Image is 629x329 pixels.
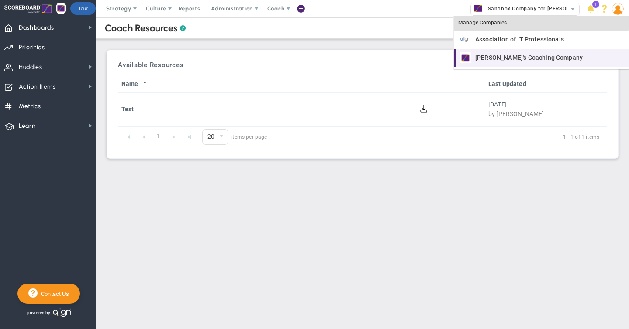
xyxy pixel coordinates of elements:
img: 20858.Company.photo [460,52,471,63]
span: Contact Us [38,291,69,297]
span: [PERSON_NAME]'s Coaching Company [475,55,583,61]
span: Culture [146,5,166,12]
span: Dashboards [19,19,54,37]
div: Manage Companies [454,16,629,31]
img: 33585.Company.photo [473,3,484,14]
span: 1 [151,127,166,145]
span: by [PERSON_NAME] [488,110,544,117]
span: Priorities [19,38,45,57]
span: 1 - 1 of 1 items [278,132,599,142]
span: Strategy [106,5,131,12]
span: Huddles [19,58,42,76]
span: Learn [19,117,35,135]
span: 1 [592,1,599,8]
span: Association of IT Professionals [475,36,564,42]
img: 20836.Company.photo [460,34,471,45]
span: Action Items [19,78,56,96]
span: Sandbox Company for [PERSON_NAME] [484,3,591,14]
a: Last Updated [488,80,604,87]
a: Name [121,80,359,87]
span: Administration [211,5,252,12]
img: 51354.Person.photo [612,3,624,15]
h3: Available Resources [118,61,183,69]
strong: Test [121,106,134,113]
div: Coach Resources [105,22,186,34]
span: select [215,130,228,144]
div: Powered by Align [17,306,107,319]
span: items per page [202,129,267,145]
span: select [567,3,579,15]
div: [DATE] [488,99,604,119]
span: 0 [202,129,228,145]
span: Metrics [19,97,41,116]
span: 20 [203,130,215,144]
button: Download [420,104,428,112]
span: Coach [267,5,285,12]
